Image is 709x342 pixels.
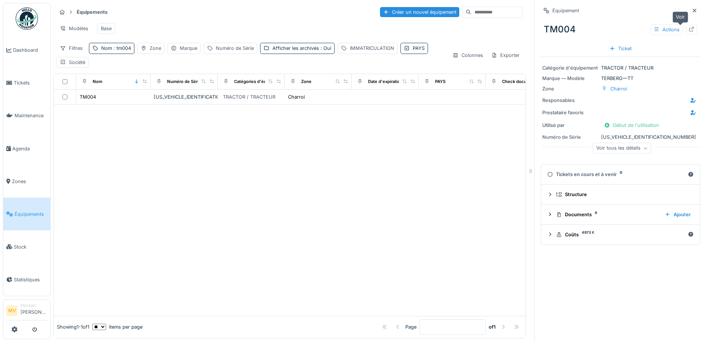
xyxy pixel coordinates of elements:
[167,79,201,85] div: Numéro de Série
[556,231,685,238] div: Coûts
[12,178,47,185] span: Zones
[3,67,50,99] a: Tickets
[93,79,102,85] div: Nom
[556,191,691,198] div: Structure
[449,50,486,61] div: Colonnes
[350,45,394,52] div: IMMATRICULATION
[69,59,85,66] div: Société
[542,97,598,104] div: Responsables
[673,12,688,22] div: Voir
[368,79,403,85] div: Date d'expiration
[556,211,659,218] div: Documents
[20,303,47,308] div: Manager
[541,20,700,39] div: TM004
[101,25,112,32] div: Base
[12,145,47,152] span: Agenda
[154,93,215,100] div: [US_VEHICLE_IDENTIFICATION_NUMBER]
[488,50,523,61] div: Exporter
[435,79,445,85] div: PAYS
[544,208,697,221] summary: Documents8Ajouter
[223,93,275,100] div: TRACTOR / TRACTEUR
[542,109,598,116] div: Prestataire favoris
[413,45,425,52] div: PAYS
[3,99,50,132] a: Maintenance
[112,45,131,51] span: : tm004
[542,85,598,92] div: Zone
[542,122,598,129] div: Utilisé par
[6,303,47,320] a: MV Manager[PERSON_NAME]
[80,93,96,100] div: TM004
[234,79,286,85] div: Catégories d'équipement
[552,7,579,14] div: Équipement
[544,167,697,181] summary: Tickets en cours et à venir0
[57,323,89,330] div: Showing 1 - 1 of 1
[15,112,47,119] span: Maintenance
[610,85,627,92] div: Charroi
[301,79,312,85] div: Zone
[14,276,47,283] span: Statistiques
[288,93,305,100] div: Charroi
[3,34,50,67] a: Dashboard
[544,188,697,201] summary: Structure
[272,45,331,52] div: Afficher les archivés
[3,263,50,296] a: Statistiques
[3,165,50,198] a: Zones
[405,323,416,330] div: Page
[92,323,143,330] div: items per page
[542,64,699,71] div: TRACTOR / TRACTEUR
[502,79,547,85] div: Check document date
[14,243,47,250] span: Stock
[542,75,699,82] div: TERBERG — TT
[57,43,86,54] div: Filtres
[13,47,47,54] span: Dashboard
[180,45,197,52] div: Marque
[380,7,459,17] div: Créer un nouvel équipement
[542,134,699,141] div: [US_VEHICLE_IDENTIFICATION_NUMBER]
[593,143,651,154] div: Voir tous les détails
[74,9,111,16] strong: Équipements
[20,303,47,319] li: [PERSON_NAME]
[650,24,683,35] div: Actions
[601,120,662,130] div: Début de l'utilisation
[14,79,47,86] span: Tickets
[6,305,17,316] li: MV
[150,45,161,52] div: Zone
[3,230,50,263] a: Stock
[542,134,598,141] div: Numéro de Série
[489,323,496,330] strong: of 1
[57,23,92,34] div: Modèles
[542,75,598,82] div: Marque — Modèle
[216,45,254,52] div: Numéro de Série
[319,45,331,51] span: : Oui
[101,45,131,52] div: Nom
[544,228,697,242] summary: Coûts4972 €
[606,44,635,54] div: Ticket
[547,171,685,178] div: Tickets en cours et à venir
[15,211,47,218] span: Équipements
[3,198,50,230] a: Équipements
[16,7,38,30] img: Badge_color-CXgf-gQk.svg
[542,64,598,71] div: Catégorie d'équipement
[3,132,50,165] a: Agenda
[662,210,694,220] div: Ajouter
